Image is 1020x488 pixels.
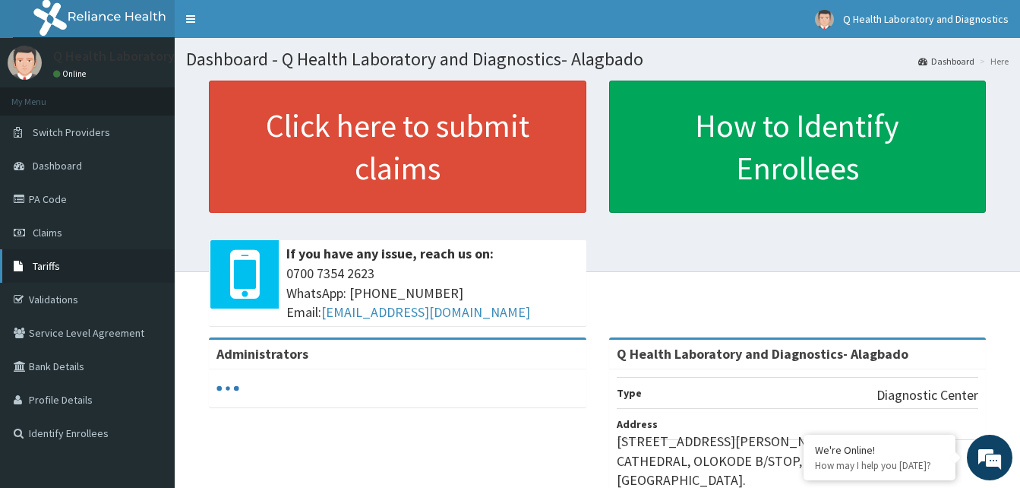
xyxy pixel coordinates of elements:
[33,226,62,239] span: Claims
[33,125,110,139] span: Switch Providers
[216,377,239,400] svg: audio-loading
[815,443,944,457] div: We're Online!
[815,10,834,29] img: User Image
[815,459,944,472] p: How may I help you today?
[976,55,1009,68] li: Here
[286,245,494,262] b: If you have any issue, reach us on:
[617,386,642,400] b: Type
[8,46,42,80] img: User Image
[186,49,1009,69] h1: Dashboard - Q Health Laboratory and Diagnostics- Alagbado
[33,259,60,273] span: Tariffs
[617,417,658,431] b: Address
[617,345,908,363] strong: Q Health Laboratory and Diagnostics- Alagbado
[609,81,987,213] a: How to Identify Enrollees
[53,68,90,79] a: Online
[918,55,974,68] a: Dashboard
[876,385,978,405] p: Diagnostic Center
[321,303,530,321] a: [EMAIL_ADDRESS][DOMAIN_NAME]
[33,159,82,173] span: Dashboard
[843,12,1009,26] span: Q Health Laboratory and Diagnostics
[286,264,579,322] span: 0700 7354 2623 WhatsApp: [PHONE_NUMBER] Email:
[209,81,586,213] a: Click here to submit claims
[53,49,272,63] p: Q Health Laboratory and Diagnostics
[216,345,308,363] b: Administrators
